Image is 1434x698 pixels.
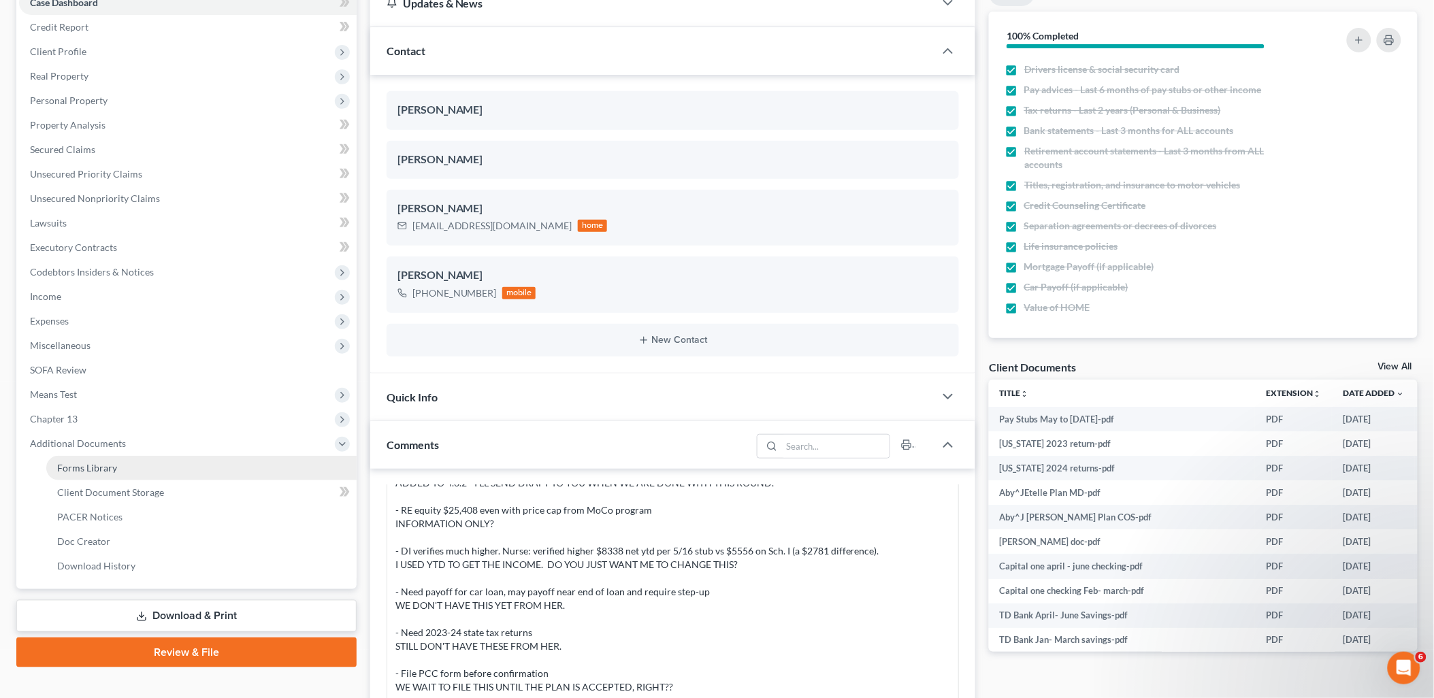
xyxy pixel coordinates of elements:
[1024,219,1217,233] span: Separation agreements or decrees of divorces
[989,554,1256,578] td: Capital one april - june checking-pdf
[1256,431,1333,456] td: PDF
[397,335,949,346] button: New Contact
[397,201,949,217] div: [PERSON_NAME]
[19,358,357,382] a: SOFA Review
[412,219,572,233] div: [EMAIL_ADDRESS][DOMAIN_NAME]
[1333,628,1416,652] td: [DATE]
[1256,529,1333,554] td: PDF
[1333,431,1416,456] td: [DATE]
[1000,388,1029,398] a: Titleunfold_more
[57,560,135,571] span: Download History
[1024,239,1118,253] span: Life insurance policies
[1256,579,1333,603] td: PDF
[1024,260,1154,273] span: Mortgage Payoff (if applicable)
[989,360,1076,374] div: Client Documents
[30,46,86,57] span: Client Profile
[19,137,357,162] a: Secured Claims
[1333,529,1416,554] td: [DATE]
[1024,103,1221,117] span: Tax returns - Last 2 years (Personal & Business)
[1256,628,1333,652] td: PDF
[989,407,1256,431] td: Pay Stubs May to [DATE]-pdf
[57,535,110,547] span: Doc Creator
[782,435,890,458] input: Search...
[19,186,357,211] a: Unsecured Nonpriority Claims
[412,286,497,300] div: [PHONE_NUMBER]
[578,220,608,232] div: home
[30,168,142,180] span: Unsecured Priority Claims
[397,267,949,284] div: [PERSON_NAME]
[30,21,88,33] span: Credit Report
[989,456,1256,480] td: [US_STATE] 2024 returns-pdf
[1256,480,1333,505] td: PDF
[16,637,357,667] a: Review & File
[30,144,95,155] span: Secured Claims
[30,388,77,400] span: Means Test
[1024,144,1299,171] span: Retirement account statements - Last 3 months from ALL accounts
[1024,280,1128,294] span: Car Payoff (if applicable)
[1267,388,1322,398] a: Extensionunfold_more
[397,152,949,168] div: [PERSON_NAME]
[46,480,357,505] a: Client Document Storage
[19,211,357,235] a: Lawsuits
[30,290,61,302] span: Income
[1333,480,1416,505] td: [DATE]
[502,287,536,299] div: mobile
[16,600,357,632] a: Download & Print
[395,381,951,694] div: Good Morning [PERSON_NAME]! -Atty fees in 4.2 and 4.3, clarify WE ALREADY AMENDED TO CHANGE THIS ...
[1378,362,1412,371] a: View All
[1256,603,1333,628] td: PDF
[1256,554,1333,578] td: PDF
[1333,603,1416,628] td: [DATE]
[46,554,357,578] a: Download History
[1333,579,1416,603] td: [DATE]
[46,505,357,529] a: PACER Notices
[989,505,1256,529] td: Aby^J [PERSON_NAME] Plan COS-pdf
[1024,83,1262,97] span: Pay advices - Last 6 months of pay stubs or other income
[19,15,357,39] a: Credit Report
[1024,178,1240,192] span: Titles, registration, and insurance to motor vehicles
[30,193,160,204] span: Unsecured Nonpriority Claims
[1024,199,1146,212] span: Credit Counseling Certificate
[1256,456,1333,480] td: PDF
[57,462,117,473] span: Forms Library
[30,413,78,425] span: Chapter 13
[397,102,949,118] div: [PERSON_NAME]
[387,44,425,57] span: Contact
[1314,390,1322,398] i: unfold_more
[989,603,1256,628] td: TD Bank April- June Savings-pdf
[1388,652,1420,684] iframe: Intercom live chat
[46,529,357,554] a: Doc Creator
[19,235,357,260] a: Executory Contracts
[30,119,105,131] span: Property Analysis
[989,628,1256,652] td: TD Bank Jan- March savings-pdf
[387,390,438,403] span: Quick Info
[57,511,123,522] span: PACER Notices
[30,437,126,449] span: Additional Documents
[30,242,117,253] span: Executory Contracts
[387,438,439,451] span: Comments
[30,339,91,351] span: Miscellaneous
[1333,456,1416,480] td: [DATE]
[1024,124,1234,137] span: Bank statements - Last 3 months for ALL accounts
[30,217,67,229] span: Lawsuits
[989,529,1256,554] td: [PERSON_NAME] doc-pdf
[30,95,108,106] span: Personal Property
[1256,505,1333,529] td: PDF
[1256,407,1333,431] td: PDF
[1333,407,1416,431] td: [DATE]
[1024,301,1090,314] span: Value of HOME
[1024,63,1179,76] span: Drivers license & social security card
[30,266,154,278] span: Codebtors Insiders & Notices
[30,315,69,327] span: Expenses
[19,113,357,137] a: Property Analysis
[1007,30,1079,41] strong: 100% Completed
[1343,388,1405,398] a: Date Added expand_more
[1333,554,1416,578] td: [DATE]
[57,486,164,498] span: Client Document Storage
[989,480,1256,505] td: Aby^JEtelle Plan MD-pdf
[30,70,88,82] span: Real Property
[46,456,357,480] a: Forms Library
[989,579,1256,603] td: Capital one checking Feb- march-pdf
[989,431,1256,456] td: [US_STATE] 2023 return-pdf
[19,162,357,186] a: Unsecured Priority Claims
